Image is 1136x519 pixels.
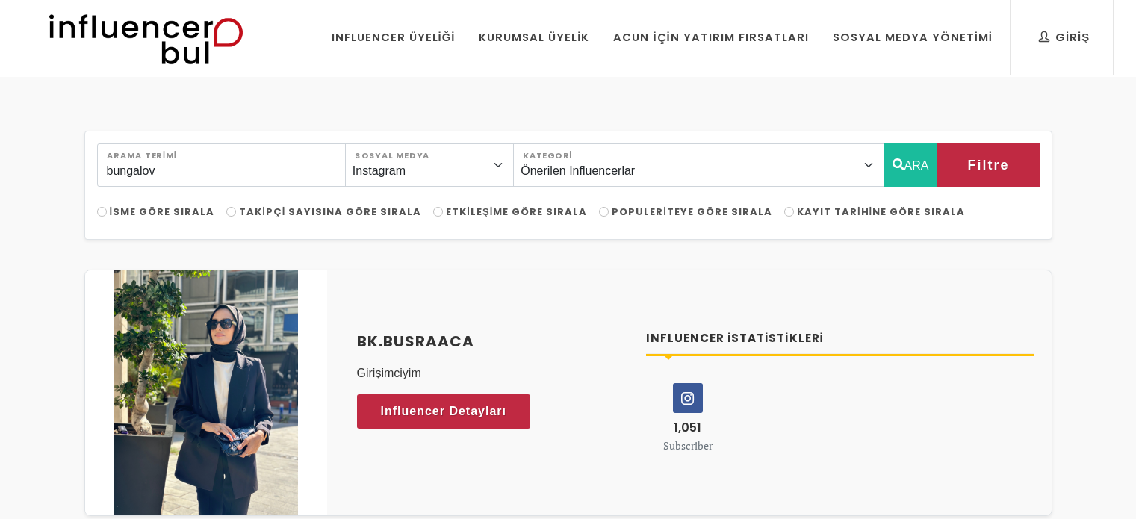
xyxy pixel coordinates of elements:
div: Acun İçin Yatırım Fırsatları [613,29,808,46]
input: Etkileşime Göre Sırala [433,207,443,217]
p: Girişimciyim [357,364,629,382]
span: Influencer Detayları [381,400,507,423]
input: Kayıt Tarihine Göre Sırala [784,207,794,217]
input: İsme Göre Sırala [97,207,107,217]
span: 1,051 [674,419,701,436]
span: Etkileşime Göre Sırala [446,205,587,219]
h4: Influencer İstatistikleri [646,330,1034,347]
button: ARA [884,143,938,187]
div: Kurumsal Üyelik [479,29,589,46]
div: Giriş [1039,29,1090,46]
a: Influencer Detayları [357,394,531,429]
span: İsme Göre Sırala [110,205,215,219]
span: Filtre [967,152,1009,178]
div: Sosyal Medya Yönetimi [833,29,993,46]
small: Subscriber [663,438,713,453]
span: Kayıt Tarihine Göre Sırala [797,205,965,219]
span: Populeriteye Göre Sırala [612,205,772,219]
span: Takipçi Sayısına Göre Sırala [239,205,421,219]
input: Populeriteye Göre Sırala [599,207,609,217]
button: Filtre [937,143,1039,187]
input: Search.. [97,143,346,187]
input: Takipçi Sayısına Göre Sırala [226,207,236,217]
a: bk.busraaca [357,330,629,352]
div: Influencer Üyeliği [332,29,456,46]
